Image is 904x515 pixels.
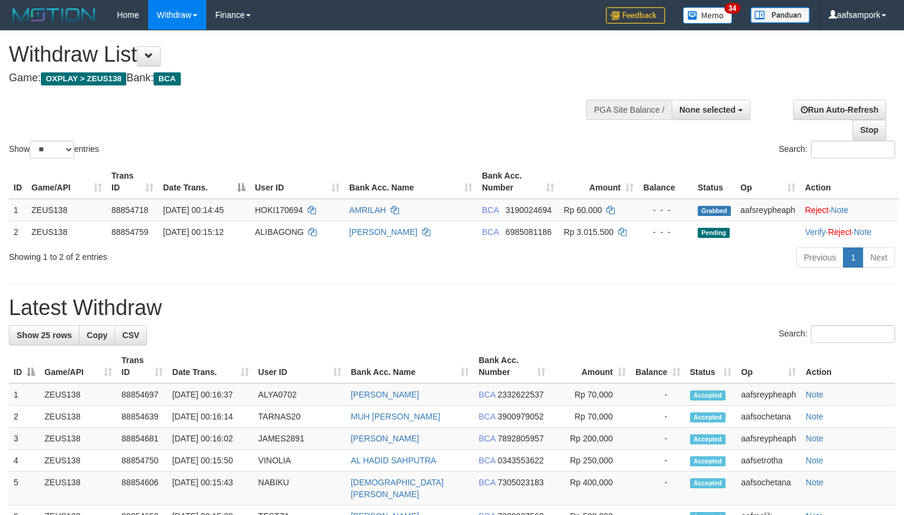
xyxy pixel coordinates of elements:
[854,227,871,237] a: Note
[793,100,886,120] a: Run Auto-Refresh
[9,325,79,345] a: Show 25 rows
[806,434,823,443] a: Note
[805,205,829,215] a: Reject
[690,456,726,466] span: Accepted
[351,478,444,499] a: [DEMOGRAPHIC_DATA][PERSON_NAME]
[9,6,99,24] img: MOTION_logo.png
[685,349,737,383] th: Status: activate to sort column ascending
[9,428,40,450] td: 3
[117,428,167,450] td: 88854681
[344,165,477,199] th: Bank Acc. Name: activate to sort column ascending
[9,199,27,221] td: 1
[254,406,346,428] td: TARNAS20
[831,205,849,215] a: Note
[351,456,436,465] a: AL HADID SAHPUTRA
[564,227,614,237] span: Rp 3.015.500
[779,325,895,343] label: Search:
[843,247,863,268] a: 1
[9,221,27,243] td: 2
[801,349,895,383] th: Action
[254,450,346,472] td: VINOLIA
[30,141,74,158] select: Showentries
[800,199,899,221] td: ·
[693,165,736,199] th: Status
[724,3,740,14] span: 34
[550,428,631,450] td: Rp 200,000
[750,7,810,23] img: panduan.png
[736,349,801,383] th: Op: activate to sort column ascending
[117,349,167,383] th: Trans ID: activate to sort column ascending
[506,227,552,237] span: Copy 6985081186 to clipboard
[9,72,591,84] h4: Game: Bank:
[497,478,544,487] span: Copy 7305023183 to clipboard
[9,406,40,428] td: 2
[550,349,631,383] th: Amount: activate to sort column ascending
[40,406,117,428] td: ZEUS138
[631,450,685,472] td: -
[672,100,750,120] button: None selected
[9,296,895,320] h1: Latest Withdraw
[351,434,419,443] a: [PERSON_NAME]
[631,383,685,406] td: -
[736,406,801,428] td: aafsochetana
[168,428,254,450] td: [DATE] 00:16:02
[114,325,147,345] a: CSV
[805,227,826,237] a: Verify
[255,205,303,215] span: HOKI170694
[690,390,726,400] span: Accepted
[631,428,685,450] td: -
[111,205,148,215] span: 88854718
[631,472,685,506] td: -
[41,72,126,85] span: OXPLAY > ZEUS138
[736,428,801,450] td: aafsreypheaph
[168,450,254,472] td: [DATE] 00:15:50
[863,247,895,268] a: Next
[800,221,899,243] td: · ·
[154,72,180,85] span: BCA
[497,412,544,421] span: Copy 3900979052 to clipboard
[506,205,552,215] span: Copy 3190024694 to clipboard
[349,227,417,237] a: [PERSON_NAME]
[168,383,254,406] td: [DATE] 00:16:37
[351,390,419,399] a: [PERSON_NAME]
[9,383,40,406] td: 1
[40,349,117,383] th: Game/API: activate to sort column ascending
[690,478,726,488] span: Accepted
[17,330,72,340] span: Show 25 rows
[806,390,823,399] a: Note
[478,456,495,465] span: BCA
[497,390,544,399] span: Copy 2332622537 to clipboard
[478,434,495,443] span: BCA
[9,349,40,383] th: ID: activate to sort column descending
[117,472,167,506] td: 88854606
[9,450,40,472] td: 4
[497,434,544,443] span: Copy 7892805957 to clipboard
[254,472,346,506] td: NABIKU
[736,450,801,472] td: aafsetrotha
[168,349,254,383] th: Date Trans.: activate to sort column ascending
[87,330,107,340] span: Copy
[736,165,800,199] th: Op: activate to sort column ascending
[9,246,368,263] div: Showing 1 to 2 of 2 entries
[40,383,117,406] td: ZEUS138
[163,227,223,237] span: [DATE] 00:15:12
[158,165,250,199] th: Date Trans.: activate to sort column descending
[346,349,474,383] th: Bank Acc. Name: activate to sort column ascending
[550,472,631,506] td: Rp 400,000
[40,472,117,506] td: ZEUS138
[27,221,107,243] td: ZEUS138
[736,383,801,406] td: aafsreypheaph
[806,412,823,421] a: Note
[550,383,631,406] td: Rp 70,000
[351,412,440,421] a: MUH [PERSON_NAME]
[497,456,544,465] span: Copy 0343553622 to clipboard
[806,456,823,465] a: Note
[27,199,107,221] td: ZEUS138
[168,472,254,506] td: [DATE] 00:15:43
[478,478,495,487] span: BCA
[478,390,495,399] span: BCA
[117,406,167,428] td: 88854639
[478,412,495,421] span: BCA
[550,450,631,472] td: Rp 250,000
[796,247,844,268] a: Previous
